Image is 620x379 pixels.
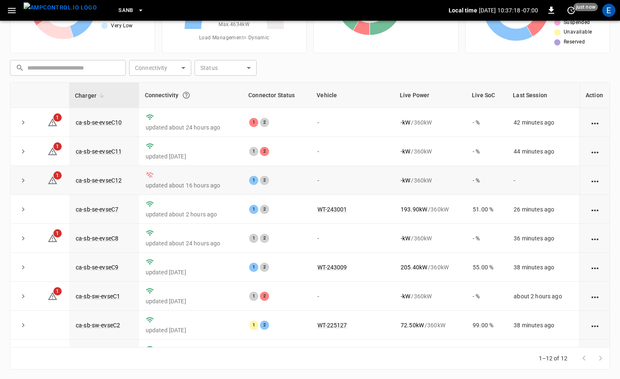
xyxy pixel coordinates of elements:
[249,263,258,272] div: 1
[48,235,58,241] a: 1
[48,147,58,154] a: 1
[579,83,610,108] th: Action
[260,176,269,185] div: 2
[394,83,466,108] th: Live Power
[507,253,579,282] td: 38 minutes ago
[466,108,507,137] td: - %
[507,311,579,340] td: 38 minutes ago
[249,205,258,214] div: 1
[590,147,600,156] div: action cell options
[590,292,600,300] div: action cell options
[146,326,236,334] p: updated [DATE]
[466,166,507,195] td: - %
[146,210,236,218] p: updated about 2 hours ago
[590,205,600,213] div: action cell options
[53,113,62,122] span: 1
[249,234,258,243] div: 1
[479,6,538,14] p: [DATE] 10:37:18 -07:00
[539,354,568,362] p: 1–12 of 12
[199,34,269,42] span: Load Management = Dynamic
[17,145,29,158] button: expand row
[53,171,62,180] span: 1
[401,205,459,213] div: / 360 kW
[249,176,258,185] div: 1
[401,205,427,213] p: 193.90 kW
[401,292,410,300] p: - kW
[507,340,579,369] td: about 2 hours ago
[590,234,600,242] div: action cell options
[75,91,107,101] span: Charger
[146,152,236,161] p: updated [DATE]
[401,176,410,185] p: - kW
[76,235,118,242] a: ca-sb-se-evseC8
[311,166,394,195] td: -
[466,83,507,108] th: Live SoC
[401,118,459,127] div: / 360 kW
[219,21,250,29] span: Max. 4634 kW
[76,177,122,184] a: ca-sb-se-evseC12
[507,166,579,195] td: -
[466,253,507,282] td: 55.00 %
[401,234,410,242] p: - kW
[48,118,58,125] a: 1
[146,181,236,189] p: updated about 16 hours ago
[76,293,120,300] a: ca-sb-sw-evseC1
[401,263,427,271] p: 205.40 kW
[317,264,347,271] a: WT-243009
[564,28,592,36] span: Unavailable
[260,118,269,127] div: 2
[146,239,236,247] p: updated about 24 hours ago
[401,263,459,271] div: / 360 kW
[507,224,579,253] td: 36 minutes ago
[311,137,394,166] td: -
[311,224,394,253] td: -
[48,177,58,183] a: 1
[401,321,424,329] p: 72.50 kW
[115,2,147,19] button: SanB
[53,229,62,237] span: 1
[249,147,258,156] div: 1
[76,322,120,329] a: ca-sb-sw-evseC2
[317,206,347,213] a: WT-243001
[17,261,29,273] button: expand row
[53,287,62,295] span: 1
[243,83,311,108] th: Connector Status
[17,232,29,245] button: expand row
[590,176,600,185] div: action cell options
[507,83,579,108] th: Last Session
[76,148,122,155] a: ca-sb-se-evseC11
[602,4,615,17] div: profile-icon
[260,292,269,301] div: 2
[317,322,347,329] a: WT-225127
[249,292,258,301] div: 1
[401,321,459,329] div: / 360 kW
[507,108,579,137] td: 42 minutes ago
[507,137,579,166] td: 44 minutes ago
[111,22,132,30] span: Very Low
[260,205,269,214] div: 2
[146,123,236,132] p: updated about 24 hours ago
[401,234,459,242] div: / 360 kW
[401,292,459,300] div: / 360 kW
[466,340,507,369] td: 85.00 %
[76,119,122,126] a: ca-sb-se-evseC10
[146,297,236,305] p: updated [DATE]
[466,311,507,340] td: 99.00 %
[24,2,97,13] img: ampcontrol.io logo
[17,290,29,302] button: expand row
[249,321,258,330] div: 1
[260,147,269,156] div: 2
[466,224,507,253] td: - %
[146,268,236,276] p: updated [DATE]
[17,203,29,216] button: expand row
[311,83,394,108] th: Vehicle
[311,108,394,137] td: -
[17,319,29,331] button: expand row
[76,206,118,213] a: ca-sb-se-evseC7
[260,234,269,243] div: 2
[76,264,118,271] a: ca-sb-se-evseC9
[564,38,585,46] span: Reserved
[466,137,507,166] td: - %
[260,321,269,330] div: 2
[590,321,600,329] div: action cell options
